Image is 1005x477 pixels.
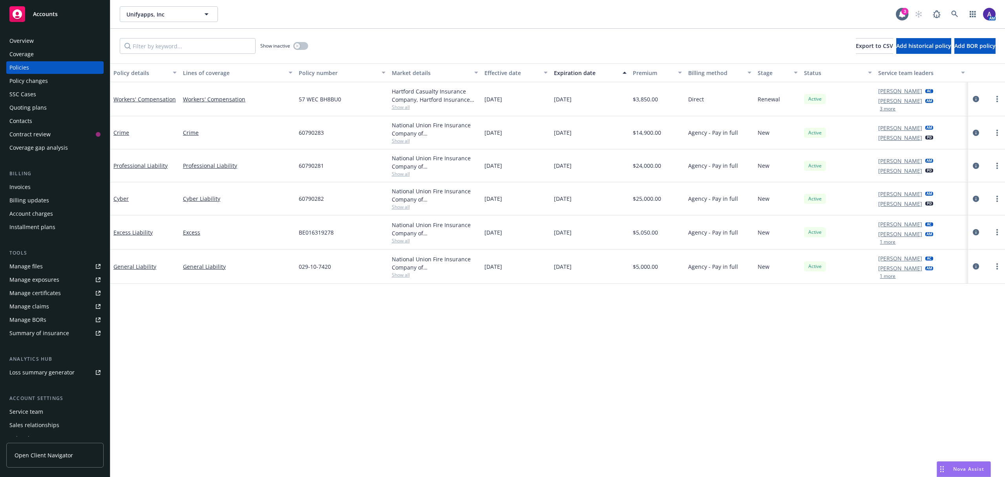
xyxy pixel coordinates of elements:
a: Manage files [6,260,104,273]
span: [DATE] [484,228,502,237]
span: Show all [392,104,478,110]
div: Contract review [9,128,51,141]
span: New [758,228,769,237]
div: Overview [9,35,34,47]
div: Expiration date [554,69,618,77]
div: Billing [6,170,104,178]
a: circleInformation [971,262,981,271]
div: Related accounts [9,432,55,445]
div: Policy changes [9,75,48,87]
span: Unifyapps, Inc [126,10,194,18]
span: Show all [392,272,478,278]
button: 1 more [880,274,895,279]
a: [PERSON_NAME] [878,230,922,238]
a: Crime [183,128,292,137]
a: Installment plans [6,221,104,233]
button: Billing method [685,63,755,82]
div: Premium [633,69,674,77]
div: Account settings [6,394,104,402]
button: Unifyapps, Inc [120,6,218,22]
span: Active [807,229,823,236]
span: New [758,194,769,203]
a: Service team [6,405,104,418]
div: Coverage [9,48,34,61]
a: Professional Liability [113,162,168,169]
span: Agency - Pay in full [688,228,738,237]
div: Hartford Casualty Insurance Company, Hartford Insurance Group [392,87,478,104]
span: [DATE] [484,194,502,203]
a: Loss summary generator [6,366,104,379]
span: Active [807,162,823,169]
a: more [992,262,1002,271]
a: General Liability [113,263,156,270]
button: Policy details [110,63,180,82]
a: Search [947,6,963,22]
a: Invoices [6,181,104,193]
span: [DATE] [484,262,502,271]
button: Stage [755,63,801,82]
a: circleInformation [971,94,981,104]
a: [PERSON_NAME] [878,190,922,198]
span: $3,850.00 [633,95,658,103]
span: Show inactive [260,42,290,49]
button: Market details [389,63,481,82]
button: Service team leaders [875,63,968,82]
span: Open Client Navigator [15,451,73,459]
span: $14,900.00 [633,128,661,137]
div: Coverage gap analysis [9,141,68,154]
div: Account charges [9,207,53,220]
span: 60790283 [299,128,324,137]
span: Add BOR policy [954,42,996,50]
a: Coverage gap analysis [6,141,104,154]
a: [PERSON_NAME] [878,87,922,95]
a: [PERSON_NAME] [878,254,922,262]
a: circleInformation [971,128,981,138]
div: Loss summary generator [9,366,75,379]
div: Manage certificates [9,287,61,299]
span: Active [807,263,823,270]
a: more [992,94,1002,104]
a: Quoting plans [6,101,104,114]
div: Analytics hub [6,355,104,363]
a: more [992,128,1002,138]
div: Manage claims [9,300,49,313]
span: Agency - Pay in full [688,128,738,137]
span: Active [807,195,823,202]
div: Status [804,69,863,77]
span: Show all [392,237,478,244]
span: Renewal [758,95,780,103]
span: 60790282 [299,194,324,203]
div: Summary of insurance [9,327,69,339]
div: Policy details [113,69,168,77]
span: Show all [392,138,478,144]
span: 57 WEC BH8BU0 [299,95,341,103]
a: Manage claims [6,300,104,313]
div: Installment plans [9,221,55,233]
span: Export to CSV [856,42,893,50]
button: Nova Assist [937,461,991,477]
div: National Union Fire Insurance Company of [GEOGRAPHIC_DATA], [GEOGRAPHIC_DATA], AIG [392,121,478,138]
button: Premium [630,63,685,82]
div: Service team leaders [878,69,956,77]
span: [DATE] [554,194,572,203]
span: [DATE] [484,95,502,103]
a: General Liability [183,262,292,271]
a: Manage exposures [6,273,104,286]
button: 1 more [880,240,895,244]
button: Status [801,63,875,82]
span: [DATE] [484,128,502,137]
div: National Union Fire Insurance Company of [GEOGRAPHIC_DATA], [GEOGRAPHIC_DATA], AIG [392,187,478,204]
a: circleInformation [971,161,981,171]
a: Cyber [113,195,129,202]
span: New [758,262,769,271]
div: National Union Fire Insurance Company of [GEOGRAPHIC_DATA], [GEOGRAPHIC_DATA], AIG [392,221,478,237]
div: Sales relationships [9,419,59,431]
button: Policy number [296,63,388,82]
span: $5,000.00 [633,262,658,271]
img: photo [983,8,996,20]
div: Manage files [9,260,43,273]
div: National Union Fire Insurance Company of [GEOGRAPHIC_DATA], [GEOGRAPHIC_DATA], AIG [392,255,478,272]
div: National Union Fire Insurance Company of [GEOGRAPHIC_DATA], [GEOGRAPHIC_DATA], AIG [392,154,478,171]
a: [PERSON_NAME] [878,157,922,165]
